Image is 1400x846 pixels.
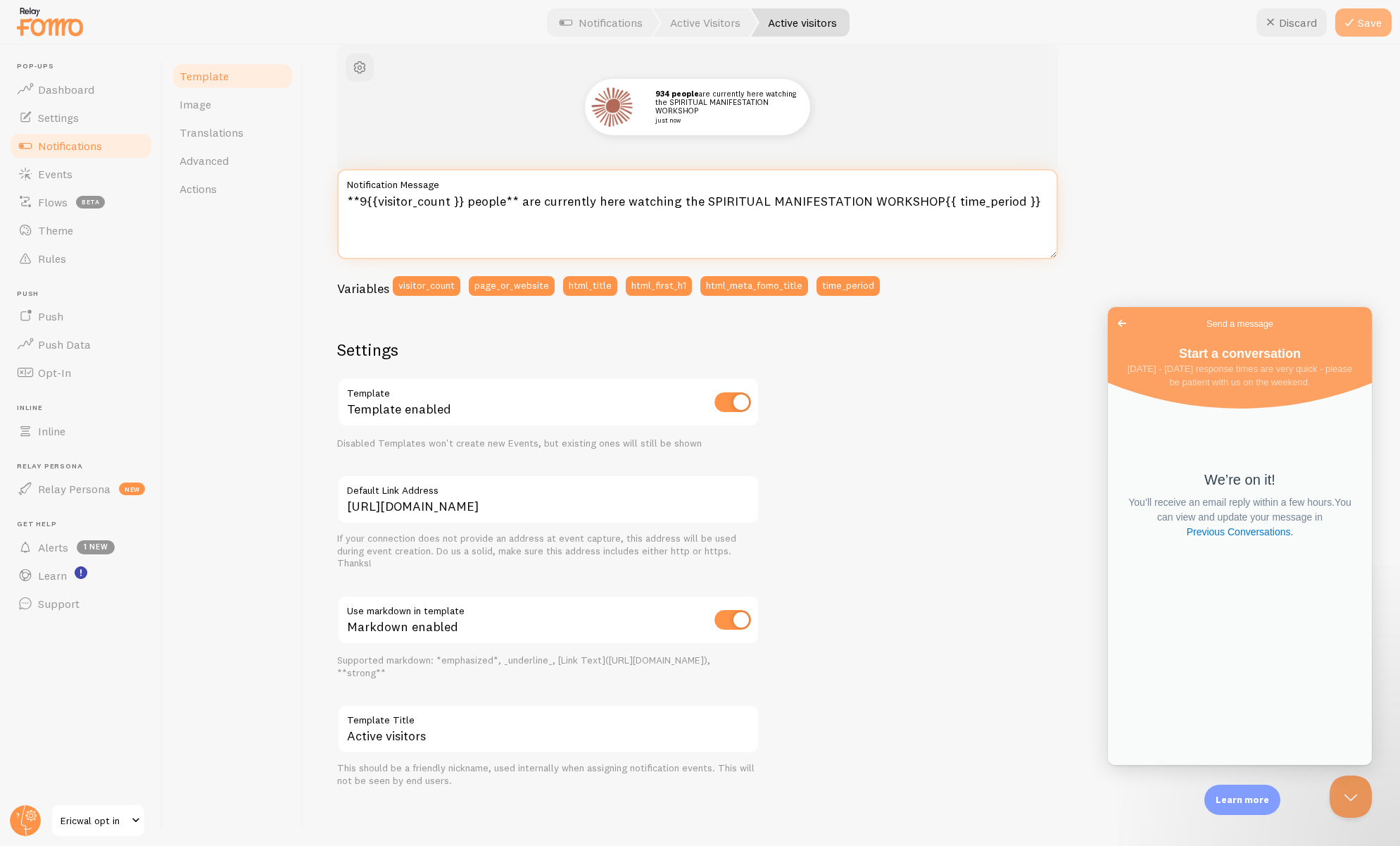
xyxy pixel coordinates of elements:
div: This should be a friendly nickname, used internally when assigning notification events. This will... [337,762,759,787]
span: Inline [38,424,65,438]
div: If your connection does not provide an address at event capture, this address will be used during... [337,533,759,570]
span: Relay Persona [38,482,111,496]
button: html_first_h1 [626,276,692,296]
div: Supported markdown: *emphasized*, _underline_, [Link Text]([URL][DOMAIN_NAME]), **strong** [337,654,759,679]
span: Settings [38,111,79,125]
a: Events [8,160,153,188]
label: Notification Message [337,169,1058,193]
span: Notifications [38,139,102,153]
span: Theme [38,223,73,237]
button: html_meta_fomo_title [700,276,808,296]
small: just now [655,117,792,124]
svg: <p>Watch New Feature Tutorials!</p> [75,566,87,579]
span: Relay Persona [17,462,153,471]
h3: Variables [337,280,389,297]
a: Learn [8,561,153,590]
a: Inline [8,417,153,445]
span: You’ll receive an email reply within a few hours. You can view and update your message in [20,189,243,230]
a: Image [171,90,294,118]
a: Previous Conversations. [77,218,187,232]
span: Pop-ups [17,62,153,71]
span: Image [179,97,211,111]
span: Support [38,597,80,611]
span: new [119,483,145,495]
label: Template Title [337,704,759,728]
a: Push Data [8,330,153,359]
iframe: Help Scout Beacon - Live Chat, Contact Form, and Knowledge Base [1108,307,1372,765]
a: Settings [8,104,153,132]
a: Support [8,590,153,618]
p: are currently here watching the SPIRITUAL MANIFESTATION WORKSHOP [655,89,796,124]
div: Disabled Templates won't create new Events, but existing ones will still be shown [337,437,759,450]
span: [DATE] - [DATE] response times are very quick - please be patient with us on the weekend. [20,56,245,81]
span: Flows [38,195,68,209]
a: Opt-In [8,359,153,387]
span: Push [17,290,153,299]
span: Inline [17,404,153,413]
span: Get Help [17,520,153,529]
div: Learn more [1204,785,1280,815]
a: Theme [8,216,153,244]
span: Ericwal opt in [61,812,127,829]
a: Template [171,62,294,90]
a: Actions [171,175,294,203]
a: Notifications [8,132,153,160]
a: Dashboard [8,75,153,104]
span: Go back [6,8,23,25]
div: Template enabled [337,378,759,429]
div: Markdown enabled [337,595,759,647]
span: 1 new [77,540,115,554]
a: Rules [8,244,153,273]
span: beta [76,196,105,209]
a: Advanced [171,147,294,175]
a: Flows beta [8,188,153,216]
span: Push [38,309,63,323]
a: Alerts 1 new [8,533,153,561]
a: Relay Persona new [8,475,153,503]
a: Push [8,302,153,330]
button: html_title [563,276,617,296]
span: Dashboard [38,82,94,97]
img: Fomo [588,82,638,132]
strong: 934 people [655,89,699,99]
button: visitor_count [393,276,460,296]
button: page_or_website [469,276,555,296]
div: We’re on it! [18,164,246,181]
h2: Settings [337,339,759,361]
a: Ericwal opt in [51,804,146,838]
span: Alerts [38,540,68,554]
span: Template [179,69,229,83]
span: Translations [179,125,244,139]
span: Send a message [99,10,165,24]
button: time_period [816,276,880,296]
span: Advanced [179,154,229,168]
span: Events [38,167,72,181]
iframe: Help Scout Beacon - Close [1330,776,1372,818]
span: Learn [38,568,67,583]
span: Start a conversation [71,39,193,54]
p: Learn more [1216,793,1269,807]
span: Push Data [38,337,91,352]
a: Translations [171,118,294,147]
span: Actions [179,182,217,196]
span: Rules [38,251,66,266]
label: Default Link Address [337,475,759,499]
span: Opt-In [38,366,71,380]
img: fomo-relay-logo-orange.svg [15,4,85,39]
